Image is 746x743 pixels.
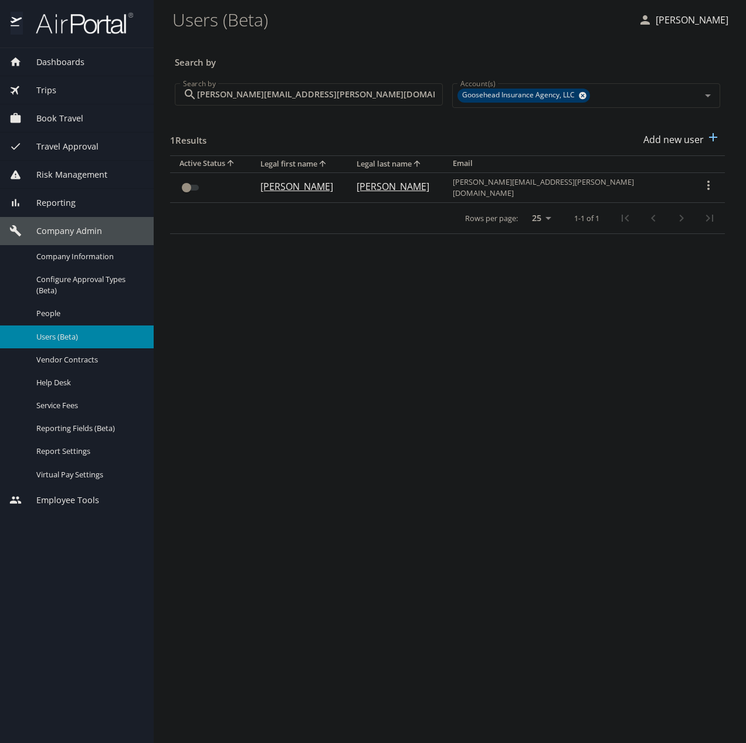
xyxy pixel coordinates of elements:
[36,354,140,365] span: Vendor Contracts
[23,12,133,35] img: airportal-logo.png
[170,155,725,234] table: User Search Table
[652,13,728,27] p: [PERSON_NAME]
[22,56,84,69] span: Dashboards
[36,423,140,434] span: Reporting Fields (Beta)
[170,127,206,147] h3: 1 Results
[36,469,140,480] span: Virtual Pay Settings
[36,308,140,319] span: People
[172,1,629,38] h1: Users (Beta)
[643,133,704,147] p: Add new user
[36,400,140,411] span: Service Fees
[260,179,333,194] p: [PERSON_NAME]
[225,158,237,169] button: sort
[36,331,140,342] span: Users (Beta)
[443,172,692,202] td: [PERSON_NAME][EMAIL_ADDRESS][PERSON_NAME][DOMAIN_NAME]
[465,215,518,222] p: Rows per page:
[317,159,329,170] button: sort
[574,215,599,222] p: 1-1 of 1
[11,12,23,35] img: icon-airportal.png
[22,494,99,507] span: Employee Tools
[22,225,102,238] span: Company Admin
[170,155,251,172] th: Active Status
[36,274,140,296] span: Configure Approval Types (Beta)
[22,140,99,153] span: Travel Approval
[523,209,555,227] select: rows per page
[22,112,83,125] span: Book Travel
[36,377,140,388] span: Help Desk
[633,9,733,30] button: [PERSON_NAME]
[443,155,692,172] th: Email
[457,89,590,103] div: Goosehead Insurance Agency, LLC
[22,84,56,97] span: Trips
[251,155,347,172] th: Legal first name
[22,168,107,181] span: Risk Management
[22,196,76,209] span: Reporting
[36,251,140,262] span: Company Information
[639,127,725,152] button: Add new user
[175,49,720,69] h3: Search by
[457,89,582,101] span: Goosehead Insurance Agency, LLC
[347,155,443,172] th: Legal last name
[197,83,443,106] input: Search by name or email
[700,87,716,104] button: Open
[36,446,140,457] span: Report Settings
[357,179,429,194] p: [PERSON_NAME]
[412,159,423,170] button: sort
